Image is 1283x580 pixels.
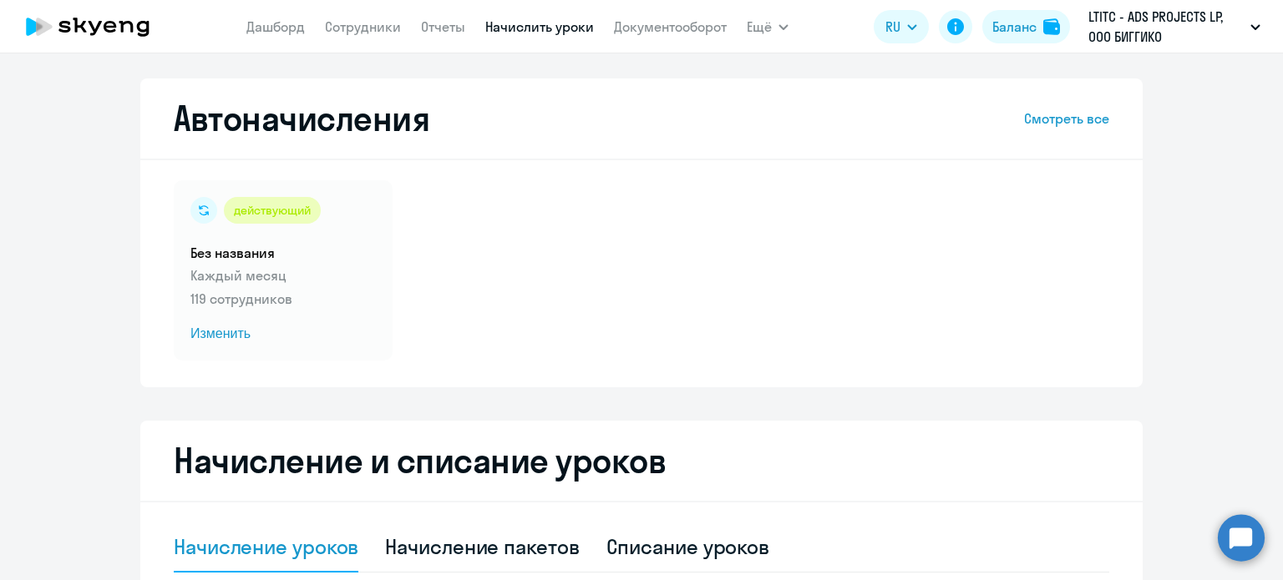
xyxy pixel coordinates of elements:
[174,98,429,139] h2: Автоначисления
[1043,18,1060,35] img: balance
[606,533,770,560] div: Списание уроков
[1024,108,1109,129] a: Смотреть все
[246,18,305,35] a: Дашборд
[421,18,465,35] a: Отчеты
[885,17,900,37] span: RU
[485,18,594,35] a: Начислить уроки
[325,18,401,35] a: Сотрудники
[190,289,376,309] p: 119 сотрудников
[1080,7,1269,47] button: LTITC - ADS PROJECTS LP, ООО БИГГИКО
[190,324,376,344] span: Изменить
[747,10,789,43] button: Ещё
[747,17,772,37] span: Ещё
[614,18,727,35] a: Документооборот
[174,533,358,560] div: Начисление уроков
[224,197,321,224] div: действующий
[190,244,376,262] h5: Без названия
[1088,7,1244,47] p: LTITC - ADS PROJECTS LP, ООО БИГГИКО
[982,10,1070,43] button: Балансbalance
[385,533,579,560] div: Начисление пакетов
[992,17,1037,37] div: Баланс
[174,441,1109,481] h2: Начисление и списание уроков
[874,10,929,43] button: RU
[190,265,376,285] p: Каждый месяц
